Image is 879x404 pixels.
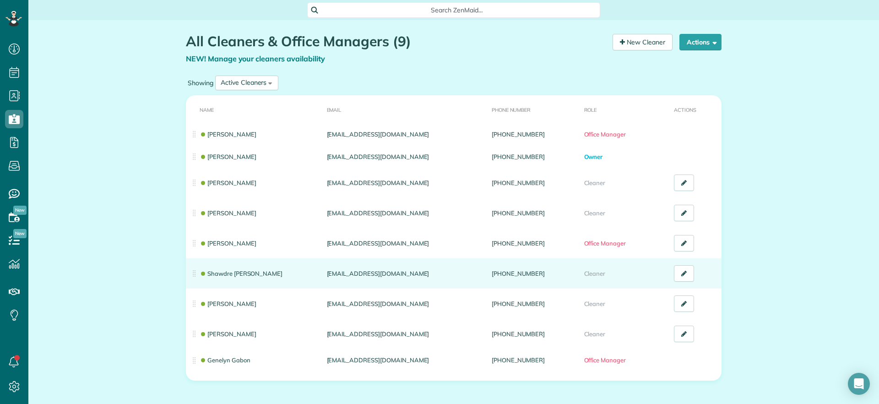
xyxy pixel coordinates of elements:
span: Cleaner [584,300,606,307]
a: [PHONE_NUMBER] [492,270,545,277]
a: [PHONE_NUMBER] [492,330,545,338]
td: [EMAIL_ADDRESS][DOMAIN_NAME] [323,349,488,371]
a: [PHONE_NUMBER] [492,356,545,364]
label: Showing [186,78,215,87]
td: [EMAIL_ADDRESS][DOMAIN_NAME] [323,123,488,146]
td: [EMAIL_ADDRESS][DOMAIN_NAME] [323,258,488,289]
button: Actions [679,34,722,50]
td: [EMAIL_ADDRESS][DOMAIN_NAME] [323,146,488,168]
td: [EMAIL_ADDRESS][DOMAIN_NAME] [323,228,488,258]
a: [PERSON_NAME] [200,330,256,338]
span: Office Manager [584,131,626,138]
span: Cleaner [584,209,606,217]
div: Open Intercom Messenger [848,373,870,395]
span: Office Manager [584,240,626,247]
span: New [13,206,27,215]
a: [PHONE_NUMBER] [492,131,545,138]
a: [PERSON_NAME] [200,153,256,160]
a: Shawdre [PERSON_NAME] [200,270,282,277]
span: New [13,229,27,238]
td: [EMAIL_ADDRESS][DOMAIN_NAME] [323,289,488,319]
th: Phone number [488,95,581,123]
td: [EMAIL_ADDRESS][DOMAIN_NAME] [323,198,488,228]
th: Actions [670,95,722,123]
a: Genelyn Gabon [200,356,250,364]
a: [PHONE_NUMBER] [492,300,545,307]
td: [EMAIL_ADDRESS][DOMAIN_NAME] [323,168,488,198]
th: Role [581,95,671,123]
a: [PERSON_NAME] [200,300,256,307]
a: [PHONE_NUMBER] [492,153,545,160]
a: [PERSON_NAME] [200,209,256,217]
a: New Cleaner [613,34,673,50]
a: [PHONE_NUMBER] [492,179,545,186]
div: Active Cleaners [221,78,266,87]
th: Email [323,95,488,123]
h1: All Cleaners & Office Managers (9) [186,34,606,49]
a: [PHONE_NUMBER] [492,209,545,217]
span: Office Manager [584,356,626,364]
a: NEW! Manage your cleaners availability [186,54,325,63]
a: [PHONE_NUMBER] [492,240,545,247]
td: [EMAIL_ADDRESS][DOMAIN_NAME] [323,319,488,349]
a: [PERSON_NAME] [200,179,256,186]
a: [PERSON_NAME] [200,240,256,247]
th: Name [186,95,323,123]
a: [PERSON_NAME] [200,131,256,138]
span: Owner [584,153,603,160]
span: Cleaner [584,330,606,338]
span: Cleaner [584,270,606,277]
span: Cleaner [584,179,606,186]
